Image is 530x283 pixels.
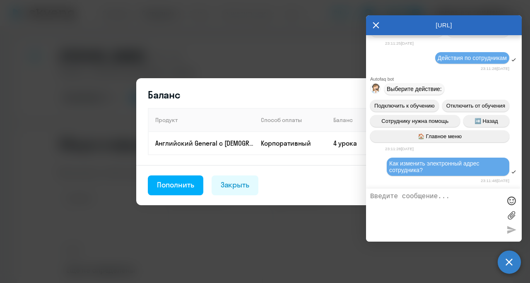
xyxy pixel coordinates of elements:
[381,118,448,124] span: Сотруднику нужна помощь
[157,180,194,190] div: Пополнить
[418,133,462,139] span: 🏠 Главное меню
[254,132,327,155] td: Корпоративный
[370,77,522,82] div: Autofaq bot
[327,132,382,155] td: 4 урока
[148,108,254,132] th: Продукт
[481,66,509,71] time: 23:11:28[DATE]
[148,175,203,195] button: Пополнить
[389,160,481,173] span: Как изменить электронный адрес сотрудника?
[387,86,442,92] span: Выберите действие:
[475,118,498,124] span: ➡️ Назад
[370,130,509,142] button: 🏠 Главное меню
[442,100,509,112] button: Отключить от обучения
[481,178,509,183] time: 23:11:48[DATE]
[438,55,507,61] span: Действия по сотрудникам
[327,108,382,132] th: Баланс
[385,41,414,46] time: 23:11:25[DATE]
[136,88,394,101] header: Баланс
[254,108,327,132] th: Способ оплаты
[212,175,259,195] button: Закрыть
[385,146,414,151] time: 23:11:28[DATE]
[505,209,518,221] label: Лимит 10 файлов
[374,103,435,109] span: Подключить к обучению
[446,103,505,109] span: Отключить от обучения
[221,180,250,190] div: Закрыть
[371,84,381,96] img: bot avatar
[463,115,510,127] button: ➡️ Назад
[155,139,254,148] p: Английский General с [DEMOGRAPHIC_DATA] преподавателем
[370,100,439,112] button: Подключить к обучению
[370,115,460,127] button: Сотруднику нужна помощь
